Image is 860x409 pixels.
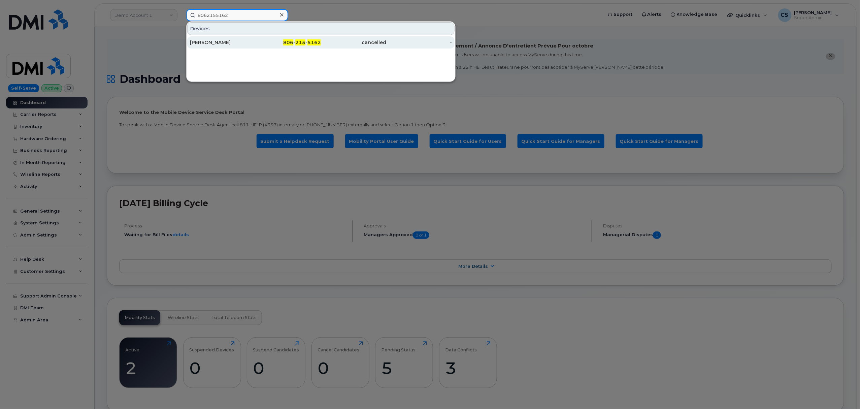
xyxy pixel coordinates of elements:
[387,39,452,46] div: -
[307,39,321,45] span: 5162
[187,36,455,49] a: [PERSON_NAME]806-215-5162cancelled-
[187,22,455,35] div: Devices
[256,39,321,46] div: - -
[295,39,305,45] span: 215
[283,39,293,45] span: 806
[321,39,387,46] div: cancelled
[190,39,256,46] div: [PERSON_NAME]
